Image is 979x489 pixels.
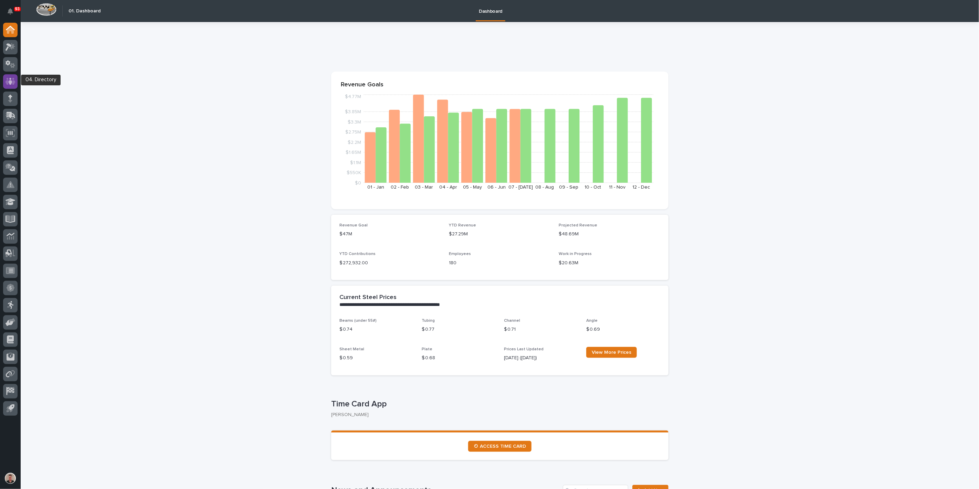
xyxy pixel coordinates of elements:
button: users-avatar [3,471,18,486]
span: Projected Revenue [559,223,597,227]
p: Time Card App [331,399,666,409]
tspan: $2.75M [345,130,361,135]
text: 06 - Jun [487,185,506,190]
span: Work in Progress [559,252,592,256]
tspan: $2.2M [348,140,361,145]
text: 10 - Oct [585,185,601,190]
span: Employees [449,252,471,256]
tspan: $3.3M [348,120,361,125]
tspan: $4.77M [345,94,361,99]
h2: 01. Dashboard [69,8,101,14]
p: $ 0.68 [422,354,496,362]
tspan: $3.85M [345,109,361,114]
span: Angle [586,319,598,323]
div: Notifications93 [9,8,18,19]
p: $ 272,932.00 [339,259,441,267]
tspan: $0 [355,181,361,185]
span: Sheet Metal [339,347,364,351]
img: Workspace Logo [36,3,56,16]
text: 07 - [DATE] [508,185,533,190]
p: $ 0.74 [339,326,413,333]
p: [DATE] ([DATE]) [504,354,578,362]
span: Plate [422,347,432,351]
tspan: $1.65M [346,150,361,155]
text: 01 - Jan [367,185,384,190]
text: 02 - Feb [391,185,409,190]
span: ⏲ ACCESS TIME CARD [474,444,526,449]
span: YTD Revenue [449,223,476,227]
p: Revenue Goals [341,81,659,89]
button: Notifications [3,4,18,19]
p: 180 [449,259,551,267]
p: $47M [339,231,441,238]
span: Beams (under 55#) [339,319,377,323]
p: $ 0.77 [422,326,496,333]
span: Prices Last Updated [504,347,544,351]
text: 05 - May [463,185,482,190]
text: 04 - Apr [439,185,457,190]
text: 03 - Mar [415,185,433,190]
span: View More Prices [592,350,631,355]
text: 09 - Sep [559,185,579,190]
p: $48.69M [559,231,660,238]
p: 93 [15,7,20,11]
p: $ 0.71 [504,326,578,333]
text: 12 - Dec [632,185,650,190]
span: Revenue Goal [339,223,368,227]
p: $20.63M [559,259,660,267]
text: 11 - Nov [609,185,625,190]
p: [PERSON_NAME] [331,412,663,418]
tspan: $1.1M [350,160,361,165]
a: View More Prices [586,347,637,358]
tspan: $550K [347,170,361,175]
span: Channel [504,319,520,323]
text: 08 - Aug [536,185,554,190]
a: ⏲ ACCESS TIME CARD [468,441,531,452]
p: $27.29M [449,231,551,238]
p: $ 0.69 [586,326,660,333]
p: $ 0.59 [339,354,413,362]
span: YTD Contributions [339,252,376,256]
h2: Current Steel Prices [339,294,397,301]
span: Tubing [422,319,435,323]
